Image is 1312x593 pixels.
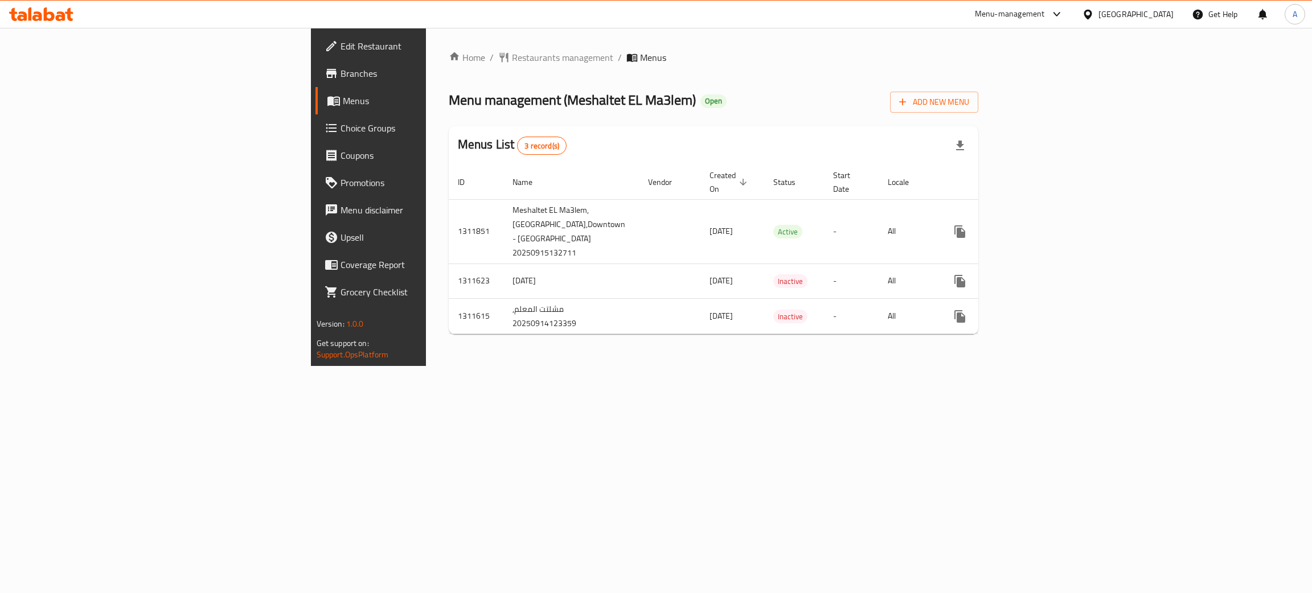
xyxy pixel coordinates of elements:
[833,168,865,196] span: Start Date
[710,308,733,323] span: [DATE]
[315,196,530,224] a: Menu disclaimer
[315,251,530,278] a: Coverage Report
[449,51,979,64] nav: breadcrumb
[824,263,879,298] td: -
[315,60,530,87] a: Branches
[518,141,566,151] span: 3 record(s)
[498,51,613,64] a: Restaurants management
[773,310,807,323] span: Inactive
[773,225,802,238] span: Active
[315,169,530,196] a: Promotions
[888,175,924,189] span: Locale
[648,175,687,189] span: Vendor
[1098,8,1174,20] div: [GEOGRAPHIC_DATA]
[700,96,727,106] span: Open
[710,224,733,238] span: [DATE]
[341,121,521,135] span: Choice Groups
[512,51,613,64] span: Restaurants management
[710,168,751,196] span: Created On
[710,273,733,288] span: [DATE]
[517,137,567,155] div: Total records count
[341,203,521,217] span: Menu disclaimer
[773,275,807,288] span: Inactive
[449,87,696,113] span: Menu management ( Meshaltet EL Ma3lem )
[974,218,1001,245] button: Change Status
[974,267,1001,295] button: Change Status
[315,87,530,114] a: Menus
[317,336,369,351] span: Get support on:
[315,142,530,169] a: Coupons
[946,132,974,159] div: Export file
[503,298,639,334] td: مشلتت المعلم, 20250914123359
[341,67,521,80] span: Branches
[341,258,521,271] span: Coverage Report
[946,267,974,295] button: more
[824,298,879,334] td: -
[618,51,622,64] li: /
[1293,8,1297,20] span: A
[449,165,1065,335] table: enhanced table
[640,51,666,64] span: Menus
[458,175,479,189] span: ID
[341,176,521,190] span: Promotions
[503,263,639,298] td: [DATE]
[317,316,345,331] span: Version:
[890,92,978,113] button: Add New Menu
[974,303,1001,330] button: Change Status
[315,224,530,251] a: Upsell
[315,32,530,60] a: Edit Restaurant
[317,347,389,362] a: Support.OpsPlatform
[341,230,521,244] span: Upsell
[341,39,521,53] span: Edit Restaurant
[315,114,530,142] a: Choice Groups
[512,175,547,189] span: Name
[343,94,521,108] span: Menus
[879,199,937,263] td: All
[503,199,639,263] td: Meshaltet EL Ma3lem, [GEOGRAPHIC_DATA],Downtown - [GEOGRAPHIC_DATA] 20250915132711
[879,298,937,334] td: All
[946,218,974,245] button: more
[824,199,879,263] td: -
[458,136,567,155] h2: Menus List
[937,165,1065,200] th: Actions
[700,94,727,108] div: Open
[315,278,530,306] a: Grocery Checklist
[899,95,969,109] span: Add New Menu
[341,149,521,162] span: Coupons
[773,175,810,189] span: Status
[346,316,364,331] span: 1.0.0
[773,274,807,288] div: Inactive
[946,303,974,330] button: more
[341,285,521,299] span: Grocery Checklist
[879,263,937,298] td: All
[975,7,1045,21] div: Menu-management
